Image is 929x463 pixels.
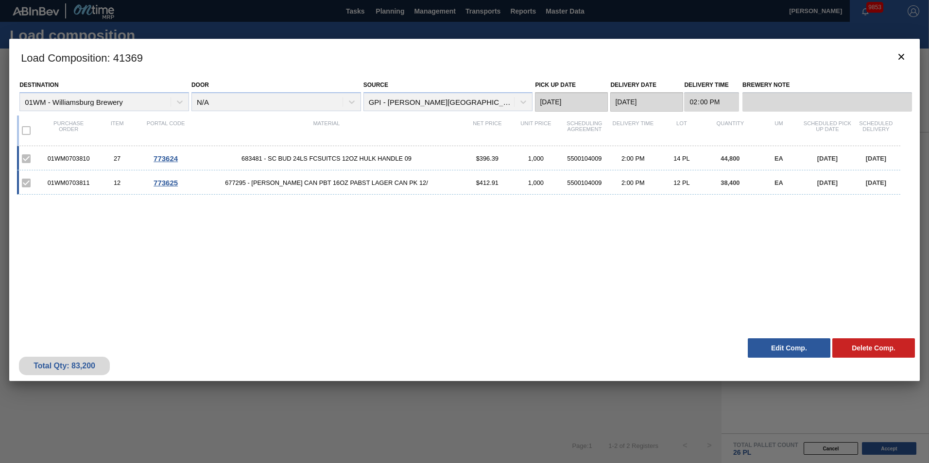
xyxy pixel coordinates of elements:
div: Net Price [463,120,512,141]
div: Portal code [141,120,190,141]
span: EA [774,179,783,186]
span: 44,800 [721,155,740,162]
div: 01WM0703811 [44,179,93,186]
div: Scheduled Delivery [852,120,900,141]
span: 677295 - CARR CAN PBT 16OZ PABST LAGER CAN PK 12/ [190,179,463,186]
div: Material [190,120,463,141]
div: Go to Order [141,154,190,163]
span: EA [774,155,783,162]
div: UM [755,120,803,141]
div: 2:00 PM [609,155,657,162]
span: [DATE] [866,179,886,186]
div: Delivery Time [609,120,657,141]
div: 27 [93,155,141,162]
span: [DATE] [817,179,838,186]
button: Delete Comp. [832,338,915,358]
div: 1,000 [512,179,560,186]
label: Destination [19,82,58,88]
span: [DATE] [866,155,886,162]
span: 38,400 [721,179,740,186]
div: $396.39 [463,155,512,162]
label: Door [191,82,209,88]
button: Edit Comp. [748,338,830,358]
input: mm/dd/yyyy [535,92,608,112]
div: $412.91 [463,179,512,186]
div: Item [93,120,141,141]
div: Purchase order [44,120,93,141]
div: 01WM0703810 [44,155,93,162]
div: Scheduling Agreement [560,120,609,141]
label: Delivery Time [684,78,739,92]
div: 14 PL [657,155,706,162]
span: 773625 [154,179,178,187]
span: [DATE] [817,155,838,162]
span: 773624 [154,154,178,163]
label: Source [363,82,388,88]
div: 12 PL [657,179,706,186]
div: Scheduled Pick up Date [803,120,852,141]
div: 5500104009 [560,179,609,186]
span: 683481 - SC BUD 24LS FCSUITCS 12OZ HULK HANDLE 09 [190,155,463,162]
div: 5500104009 [560,155,609,162]
div: 2:00 PM [609,179,657,186]
label: Delivery Date [610,82,656,88]
label: Pick up Date [535,82,576,88]
div: Total Qty: 83,200 [26,362,103,370]
input: mm/dd/yyyy [610,92,683,112]
div: 12 [93,179,141,186]
div: 1,000 [512,155,560,162]
div: Unit Price [512,120,560,141]
div: Quantity [706,120,755,141]
div: Lot [657,120,706,141]
div: Go to Order [141,179,190,187]
label: Brewery Note [742,78,912,92]
h3: Load Composition : 41369 [9,39,920,76]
